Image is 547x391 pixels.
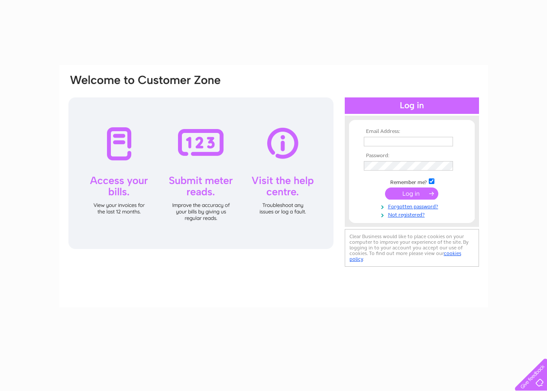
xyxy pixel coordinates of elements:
div: Clear Business would like to place cookies on your computer to improve your experience of the sit... [345,229,479,267]
td: Remember me? [362,177,462,186]
th: Password: [362,153,462,159]
input: Submit [385,187,438,200]
a: Not registered? [364,210,462,218]
a: cookies policy [350,250,461,262]
th: Email Address: [362,129,462,135]
a: Forgotten password? [364,202,462,210]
